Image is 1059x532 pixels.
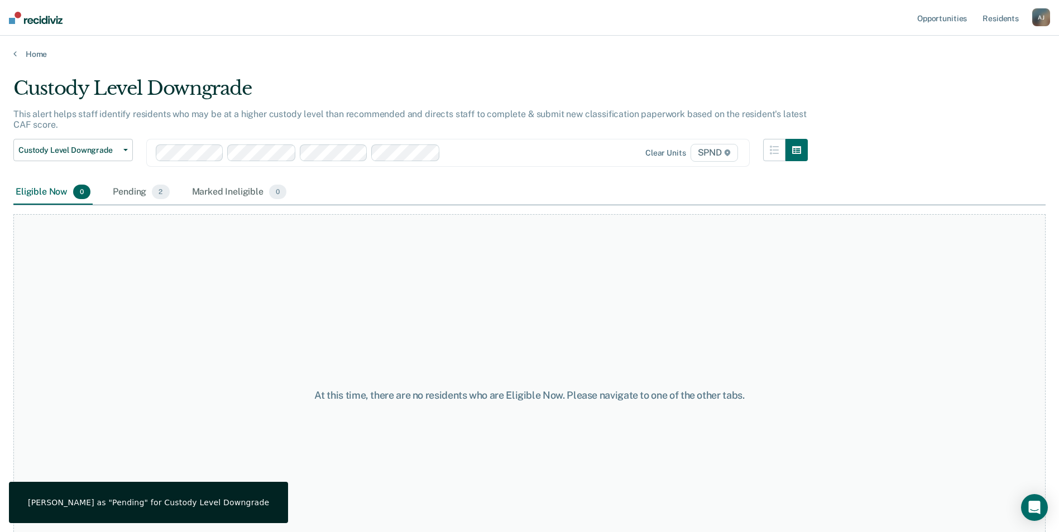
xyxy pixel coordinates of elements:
div: Custody Level Downgrade [13,77,808,109]
div: Eligible Now0 [13,180,93,205]
div: At this time, there are no residents who are Eligible Now. Please navigate to one of the other tabs. [272,389,788,402]
div: [PERSON_NAME] as "Pending" for Custody Level Downgrade [28,497,269,507]
div: Pending2 [111,180,171,205]
div: Marked Ineligible0 [190,180,289,205]
span: 0 [269,185,286,199]
span: 0 [73,185,90,199]
span: Custody Level Downgrade [18,146,119,155]
button: AJ [1032,8,1050,26]
div: Open Intercom Messenger [1021,494,1048,521]
a: Home [13,49,1046,59]
div: A J [1032,8,1050,26]
span: SPND [691,144,738,162]
img: Recidiviz [9,12,63,24]
div: Clear units [645,148,686,158]
span: 2 [152,185,169,199]
p: This alert helps staff identify residents who may be at a higher custody level than recommended a... [13,109,807,130]
button: Custody Level Downgrade [13,139,133,161]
